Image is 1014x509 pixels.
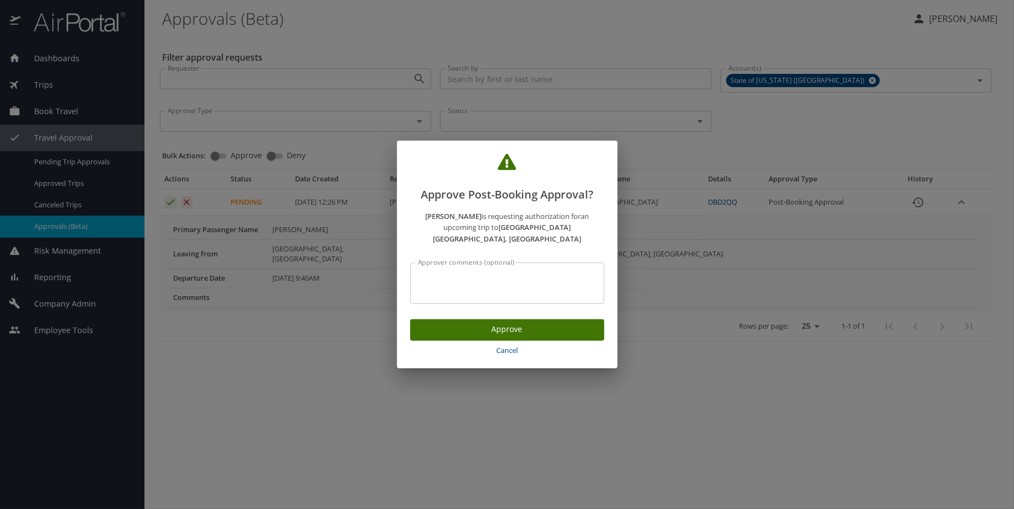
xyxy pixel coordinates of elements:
[419,323,595,336] span: Approve
[410,341,604,360] button: Cancel
[433,222,581,244] strong: [GEOGRAPHIC_DATA] [GEOGRAPHIC_DATA], [GEOGRAPHIC_DATA]
[415,344,600,357] span: Cancel
[410,319,604,341] button: Approve
[410,154,604,203] h2: Approve Post-Booking Approval?
[410,211,604,245] p: is requesting authorization for an upcoming trip to
[425,211,481,221] strong: [PERSON_NAME]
